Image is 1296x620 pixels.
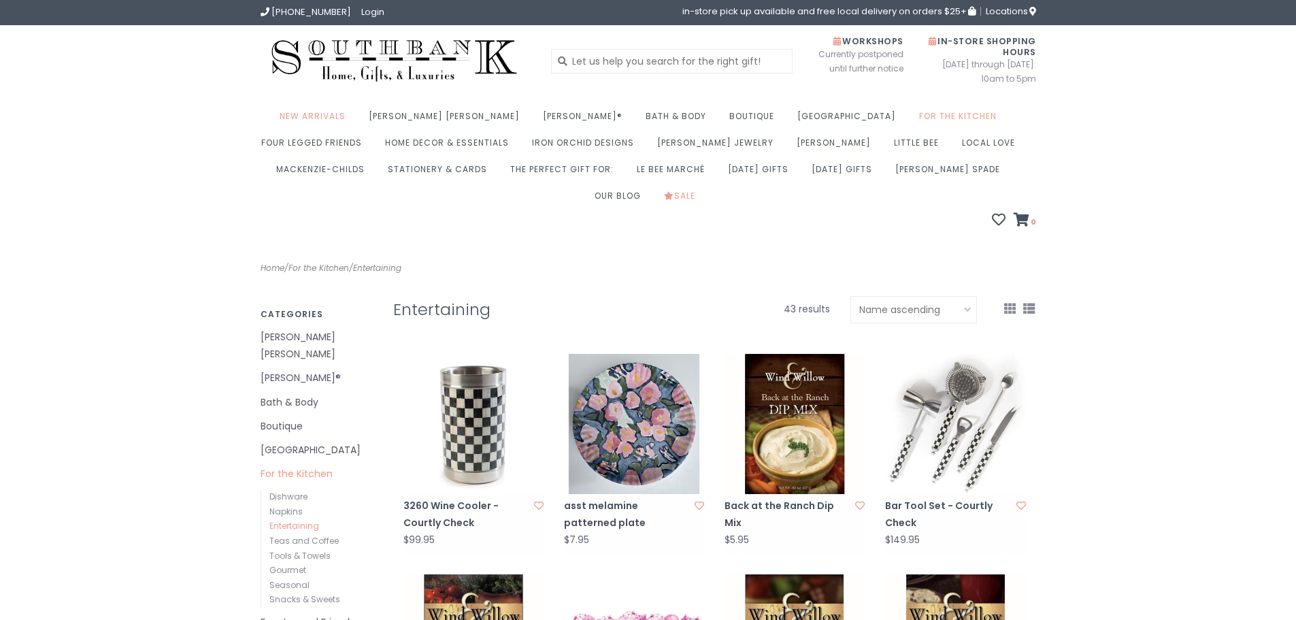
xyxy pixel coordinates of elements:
[261,370,373,387] a: [PERSON_NAME]®
[551,49,793,74] input: Let us help you search for the right gift!
[280,107,352,133] a: New Arrivals
[801,47,903,76] span: Currently postponed until further notice
[261,310,373,319] h3: Categories
[261,262,284,274] a: Home
[725,354,865,494] img: Back at the Ranch Dip Mix
[657,133,780,160] a: [PERSON_NAME] Jewelry
[369,107,527,133] a: [PERSON_NAME] [PERSON_NAME]
[403,497,530,532] a: 3260 Wine Cooler - Courtly Check
[1016,499,1026,512] a: Add to wishlist
[250,261,648,276] div: / /
[269,593,340,605] a: Snacks & Sweets
[269,564,306,576] a: Gourmet
[403,354,544,494] img: MacKenzie-Childs 3260 Wine Cooler - Courtly Check
[1029,216,1036,227] span: 0
[261,329,373,363] a: [PERSON_NAME] [PERSON_NAME]
[729,107,781,133] a: Boutique
[261,5,351,18] a: [PHONE_NUMBER]
[695,499,704,512] a: Add to wishlist
[664,186,702,213] a: Sale
[534,499,544,512] a: Add to wishlist
[682,7,976,16] span: in-store pick up available and free local delivery on orders $25+
[269,506,303,517] a: Napkins
[595,186,648,213] a: Our Blog
[269,579,310,591] a: Seasonal
[276,160,371,186] a: MacKenzie-Childs
[924,57,1036,86] span: [DATE] through [DATE]: 10am to 5pm
[885,497,1012,532] a: Bar Tool Set - Courtly Check
[855,499,865,512] a: Add to wishlist
[885,535,920,545] div: $149.95
[388,160,494,186] a: Stationery & Cards
[784,302,830,316] span: 43 results
[885,354,1025,494] img: MacKenzie-Childs Bar Tool Set - Courtly Check
[403,535,435,545] div: $99.95
[797,133,878,160] a: [PERSON_NAME]
[393,301,681,319] h1: Entertaining
[269,550,331,561] a: Tools & Towels
[833,35,903,47] span: Workshops
[646,107,713,133] a: Bath & Body
[269,535,339,546] a: Teas and Coffee
[510,160,620,186] a: The perfect gift for:
[261,133,369,160] a: Four Legged Friends
[288,262,349,274] a: For the Kitchen
[353,262,401,274] a: Entertaining
[797,107,903,133] a: [GEOGRAPHIC_DATA]
[564,535,589,545] div: $7.95
[929,35,1036,58] span: In-Store Shopping Hours
[543,107,629,133] a: [PERSON_NAME]®
[728,160,795,186] a: [DATE] Gifts
[361,5,384,18] a: Login
[725,535,749,545] div: $5.95
[895,160,1007,186] a: [PERSON_NAME] Spade
[919,107,1003,133] a: For the Kitchen
[261,466,373,483] a: For the Kitchen
[894,133,946,160] a: Little Bee
[980,7,1036,16] a: Locations
[261,394,373,411] a: Bath & Body
[564,497,691,532] a: asst melamine patterned plate
[532,133,641,160] a: Iron Orchid Designs
[261,418,373,435] a: Boutique
[1014,214,1036,228] a: 0
[385,133,516,160] a: Home Decor & Essentials
[986,5,1036,18] span: Locations
[269,520,319,532] a: Entertaining
[271,5,351,18] span: [PHONE_NUMBER]
[962,133,1022,160] a: Local Love
[812,160,879,186] a: [DATE] Gifts
[564,354,704,494] img: Southbank's asst melamine patterned plate
[269,491,308,502] a: Dishware
[637,160,712,186] a: Le Bee Marché
[261,442,373,459] a: [GEOGRAPHIC_DATA]
[725,497,851,532] a: Back at the Ranch Dip Mix
[261,35,529,86] img: Southbank Gift Company -- Home, Gifts, and Luxuries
